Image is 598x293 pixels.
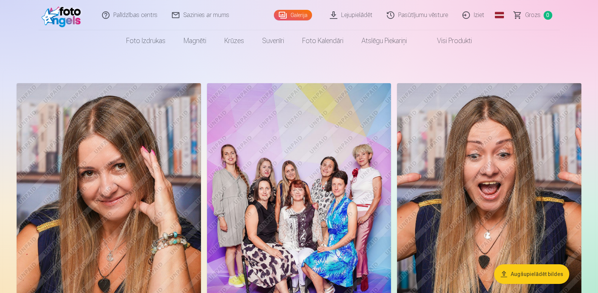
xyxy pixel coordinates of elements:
[253,30,293,51] a: Suvenīri
[352,30,416,51] a: Atslēgu piekariņi
[117,30,175,51] a: Foto izdrukas
[215,30,253,51] a: Krūzes
[274,10,312,20] a: Galerija
[42,3,85,27] img: /fa1
[544,11,552,20] span: 0
[525,11,541,20] span: Grozs
[494,264,569,284] button: Augšupielādēt bildes
[416,30,481,51] a: Visi produkti
[293,30,352,51] a: Foto kalendāri
[175,30,215,51] a: Magnēti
